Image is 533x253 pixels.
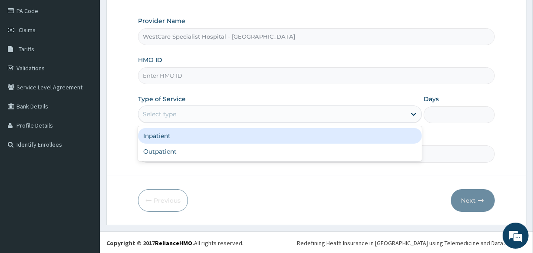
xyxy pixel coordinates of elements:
[138,144,422,159] div: Outpatient
[155,239,192,247] a: RelianceHMO
[138,67,494,84] input: Enter HMO ID
[297,239,526,247] div: Redefining Heath Insurance in [GEOGRAPHIC_DATA] using Telemedicine and Data Science!
[138,16,185,25] label: Provider Name
[19,26,36,34] span: Claims
[451,189,495,212] button: Next
[138,128,422,144] div: Inpatient
[19,45,34,53] span: Tariffs
[143,110,176,118] div: Select type
[16,43,35,65] img: d_794563401_company_1708531726252_794563401
[424,95,439,103] label: Days
[142,4,163,25] div: Minimize live chat window
[106,239,194,247] strong: Copyright © 2017 .
[138,56,162,64] label: HMO ID
[45,49,146,60] div: Chat with us now
[138,95,186,103] label: Type of Service
[138,189,188,212] button: Previous
[50,73,120,161] span: We're online!
[4,164,165,195] textarea: Type your message and hit 'Enter'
